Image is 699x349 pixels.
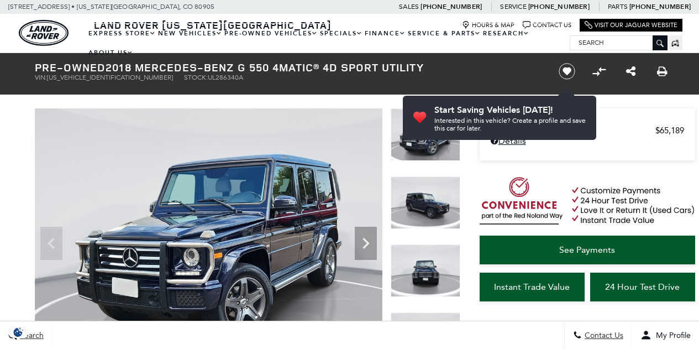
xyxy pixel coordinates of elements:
span: Contact Us [582,331,623,340]
a: Details [491,136,684,146]
a: Share this Pre-Owned 2018 Mercedes-Benz G 550 4MATIC® 4D Sport Utility [626,65,635,78]
span: 24 Hour Test Drive [605,282,680,292]
button: Compare vehicle [591,63,607,80]
a: [STREET_ADDRESS] • [US_STATE][GEOGRAPHIC_DATA], CO 80905 [8,3,214,11]
button: Save vehicle [555,62,579,80]
input: Search [570,36,667,49]
strong: Pre-Owned [35,60,106,75]
img: Used 2018 designo Mystic Blue Metallic Mercedes-Benz G 550 image 2 [391,176,460,229]
a: Visit Our Jaguar Website [585,21,677,29]
button: Open user profile menu [632,321,699,349]
img: Used 2018 designo Mystic Blue Metallic Mercedes-Benz G 550 image 3 [391,244,460,297]
a: EXPRESS STORE [87,24,157,43]
a: About Us [87,43,134,62]
span: Sales [399,3,419,11]
span: Land Rover [US_STATE][GEOGRAPHIC_DATA] [94,18,332,32]
span: Instant Trade Value [494,282,570,292]
a: [PHONE_NUMBER] [629,2,691,11]
span: Stock: [184,74,208,81]
a: See Payments [480,236,695,264]
span: Retailer Selling Price [491,126,655,136]
h1: 2018 Mercedes-Benz G 550 4MATIC® 4D Sport Utility [35,61,540,74]
a: Pre-Owned Vehicles [223,24,319,43]
span: VIN: [35,74,47,81]
a: Print this Pre-Owned 2018 Mercedes-Benz G 550 4MATIC® 4D Sport Utility [657,65,668,78]
a: Instant Trade Value [480,273,585,301]
a: Service & Parts [407,24,482,43]
nav: Main Navigation [87,24,570,62]
section: Click to Open Cookie Consent Modal [6,326,31,338]
span: Parts [608,3,628,11]
a: New Vehicles [157,24,223,43]
a: Specials [319,24,364,43]
span: See Payments [559,244,615,255]
a: Finance [364,24,407,43]
img: Used 2018 designo Mystic Blue Metallic Mercedes-Benz G 550 image 1 [391,108,460,161]
div: Next [355,227,377,260]
span: [US_VEHICLE_IDENTIFICATION_NUMBER] [47,74,173,81]
a: Retailer Selling Price $65,189 [491,126,684,136]
img: Land Rover [19,20,69,46]
a: Research [482,24,530,43]
a: Contact Us [523,21,571,29]
span: $65,189 [655,126,684,136]
a: [PHONE_NUMBER] [528,2,590,11]
a: Hours & Map [462,21,514,29]
span: My Profile [651,331,691,340]
a: 24 Hour Test Drive [590,273,695,301]
a: [PHONE_NUMBER] [421,2,482,11]
span: Service [500,3,526,11]
a: land-rover [19,20,69,46]
img: Opt-Out Icon [6,326,31,338]
a: Land Rover [US_STATE][GEOGRAPHIC_DATA] [87,18,338,32]
span: UL286340A [208,74,243,81]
